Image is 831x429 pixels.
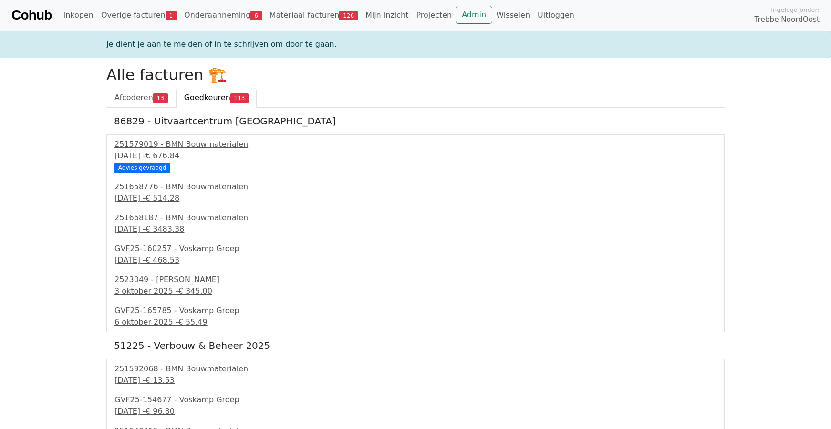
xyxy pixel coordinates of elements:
span: € 13.53 [145,376,175,385]
div: GVF25-160257 - Voskamp Groep [114,243,717,255]
span: Goedkeuren [184,93,230,102]
a: Projecten [412,6,456,25]
div: [DATE] - [114,406,717,417]
span: € 514.28 [145,194,179,203]
a: Inkopen [59,6,97,25]
a: Goedkeuren113 [176,88,257,108]
a: Afcoderen13 [106,88,176,108]
div: 251668187 - BMN Bouwmaterialen [114,212,717,224]
a: Onderaanneming6 [180,6,266,25]
span: € 96.80 [145,407,175,416]
div: [DATE] - [114,375,717,386]
span: Afcoderen [114,93,153,102]
span: 13 [153,93,168,103]
a: 251658776 - BMN Bouwmaterialen[DATE] -€ 514.28 [114,181,717,204]
span: € 3483.38 [145,225,184,234]
span: € 345.00 [178,286,212,296]
a: Mijn inzicht [362,6,413,25]
h2: Alle facturen 🏗️ [106,66,725,84]
div: 251579019 - BMN Bouwmaterialen [114,139,717,150]
a: GVF25-154677 - Voskamp Groep[DATE] -€ 96.80 [114,394,717,417]
a: 251592068 - BMN Bouwmaterialen[DATE] -€ 13.53 [114,363,717,386]
div: Advies gevraagd [114,163,170,173]
a: Admin [456,6,492,24]
span: 126 [339,11,358,20]
div: 6 oktober 2025 - [114,317,717,328]
a: Overige facturen1 [97,6,180,25]
span: 1 [166,11,177,20]
div: 251592068 - BMN Bouwmaterialen [114,363,717,375]
span: Ingelogd onder: [771,5,820,14]
span: € 676.84 [145,151,179,160]
a: GVF25-165785 - Voskamp Groep6 oktober 2025 -€ 55.49 [114,305,717,328]
div: 3 oktober 2025 - [114,286,717,297]
div: [DATE] - [114,224,717,235]
a: 251579019 - BMN Bouwmaterialen[DATE] -€ 676.84 Advies gevraagd [114,139,717,172]
a: 251668187 - BMN Bouwmaterialen[DATE] -€ 3483.38 [114,212,717,235]
div: GVF25-154677 - Voskamp Groep [114,394,717,406]
div: [DATE] - [114,193,717,204]
div: GVF25-165785 - Voskamp Groep [114,305,717,317]
div: [DATE] - [114,150,717,162]
div: Je dient je aan te melden of in te schrijven om door te gaan. [101,39,730,50]
a: Wisselen [492,6,534,25]
a: GVF25-160257 - Voskamp Groep[DATE] -€ 468.53 [114,243,717,266]
a: Cohub [11,4,52,27]
a: Uitloggen [534,6,578,25]
span: Trebbe NoordOost [755,14,820,25]
a: 2523049 - [PERSON_NAME]3 oktober 2025 -€ 345.00 [114,274,717,297]
span: 6 [250,11,261,20]
span: € 468.53 [145,255,179,265]
div: 251658776 - BMN Bouwmaterialen [114,181,717,193]
h5: 51225 - Verbouw & Beheer 2025 [114,340,717,351]
div: [DATE] - [114,255,717,266]
span: 113 [230,93,249,103]
span: € 55.49 [178,317,208,327]
a: Materiaal facturen126 [266,6,362,25]
div: 2523049 - [PERSON_NAME] [114,274,717,286]
h5: 86829 - Uitvaartcentrum [GEOGRAPHIC_DATA] [114,115,717,127]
